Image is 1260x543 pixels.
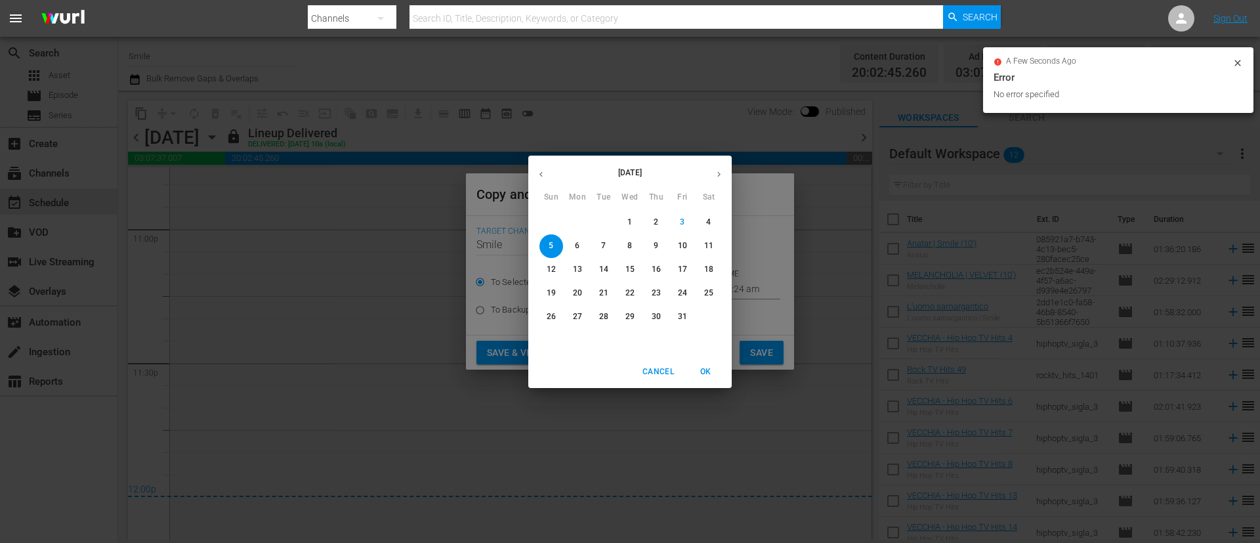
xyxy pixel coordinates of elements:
[652,288,661,299] p: 23
[539,282,563,305] button: 19
[599,264,608,275] p: 14
[539,258,563,282] button: 12
[625,288,635,299] p: 22
[618,305,642,329] button: 29
[963,5,997,29] span: Search
[625,311,635,322] p: 29
[994,88,1229,101] div: No error specified
[625,264,635,275] p: 15
[539,305,563,329] button: 26
[566,191,589,204] span: Mon
[678,311,687,322] p: 31
[644,258,668,282] button: 16
[706,217,711,228] p: 4
[592,234,616,258] button: 7
[704,240,713,251] p: 11
[618,282,642,305] button: 22
[671,258,694,282] button: 17
[618,234,642,258] button: 8
[671,282,694,305] button: 24
[652,311,661,322] p: 30
[601,240,606,251] p: 7
[671,305,694,329] button: 31
[627,217,632,228] p: 1
[644,282,668,305] button: 23
[697,282,721,305] button: 25
[566,282,589,305] button: 20
[671,211,694,234] button: 3
[554,167,706,179] p: [DATE]
[618,191,642,204] span: Wed
[592,258,616,282] button: 14
[642,365,674,379] span: Cancel
[599,311,608,322] p: 28
[573,311,582,322] p: 27
[592,282,616,305] button: 21
[697,234,721,258] button: 11
[697,258,721,282] button: 18
[678,288,687,299] p: 24
[573,264,582,275] p: 13
[592,305,616,329] button: 28
[566,234,589,258] button: 6
[697,211,721,234] button: 4
[575,240,579,251] p: 6
[637,361,679,383] button: Cancel
[8,11,24,26] span: menu
[684,361,726,383] button: OK
[652,264,661,275] p: 16
[599,288,608,299] p: 21
[1006,56,1076,67] span: a few seconds ago
[592,191,616,204] span: Tue
[678,264,687,275] p: 17
[547,264,556,275] p: 12
[566,305,589,329] button: 27
[31,3,94,34] img: ans4CAIJ8jUAAAAAAAAAAAAAAAAAAAAAAAAgQb4GAAAAAAAAAAAAAAAAAAAAAAAAJMjXAAAAAAAAAAAAAAAAAAAAAAAAgAT5G...
[549,240,553,251] p: 5
[654,240,658,251] p: 9
[618,211,642,234] button: 1
[678,240,687,251] p: 10
[627,240,632,251] p: 8
[697,191,721,204] span: Sat
[547,311,556,322] p: 26
[671,234,694,258] button: 10
[680,217,684,228] p: 3
[644,211,668,234] button: 2
[644,234,668,258] button: 9
[566,258,589,282] button: 13
[644,305,668,329] button: 30
[671,191,694,204] span: Fri
[994,70,1243,85] div: Error
[704,288,713,299] p: 25
[573,288,582,299] p: 20
[644,191,668,204] span: Thu
[704,264,713,275] p: 18
[1213,13,1248,24] a: Sign Out
[618,258,642,282] button: 15
[654,217,658,228] p: 2
[539,191,563,204] span: Sun
[539,234,563,258] button: 5
[690,365,721,379] span: OK
[547,288,556,299] p: 19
